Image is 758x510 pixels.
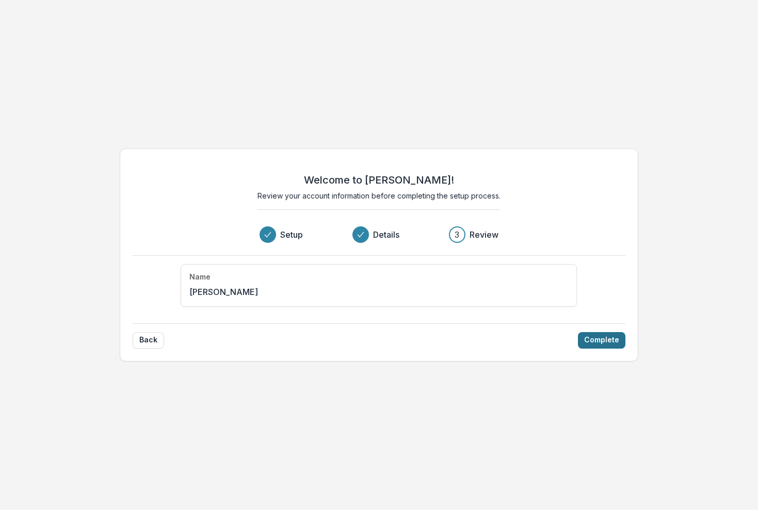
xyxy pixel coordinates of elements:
h4: Name [189,273,211,282]
h3: Setup [280,228,303,241]
div: 3 [455,228,459,241]
button: Back [133,332,164,349]
h3: Review [470,228,498,241]
p: [PERSON_NAME] [189,286,258,298]
div: Progress [260,226,498,243]
h3: Details [373,228,399,241]
button: Complete [578,332,625,349]
h2: Welcome to [PERSON_NAME]! [304,174,454,186]
p: Review your account information before completing the setup process. [257,190,501,201]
